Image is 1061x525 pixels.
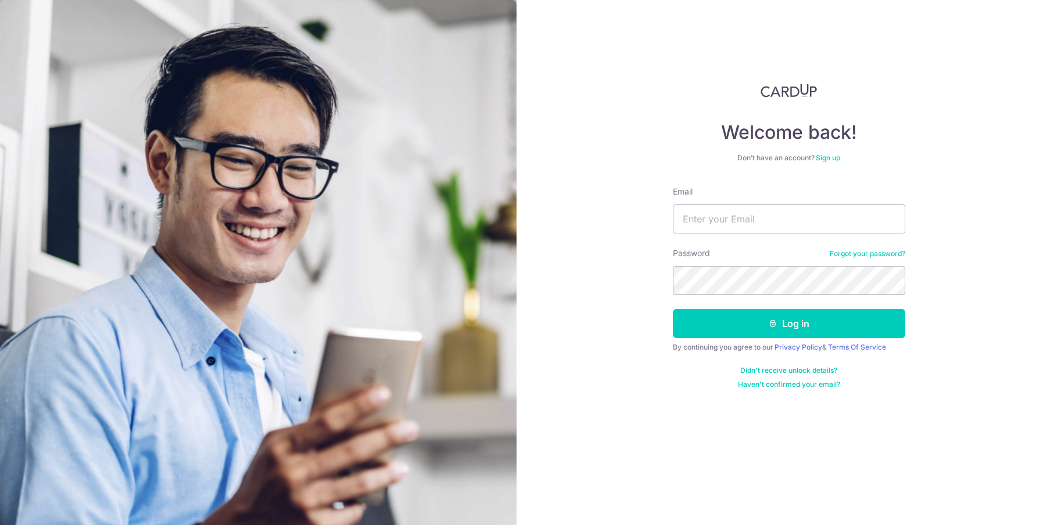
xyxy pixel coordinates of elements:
a: Privacy Policy [775,343,822,351]
a: Terms Of Service [828,343,886,351]
a: Haven't confirmed your email? [738,380,840,389]
a: Sign up [816,153,840,162]
h4: Welcome back! [673,121,905,144]
label: Password [673,247,710,259]
a: Forgot your password? [830,249,905,258]
button: Log in [673,309,905,338]
a: Didn't receive unlock details? [740,366,837,375]
input: Enter your Email [673,204,905,233]
div: Don’t have an account? [673,153,905,163]
div: By continuing you agree to our & [673,343,905,352]
label: Email [673,186,693,197]
img: CardUp Logo [761,84,818,98]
